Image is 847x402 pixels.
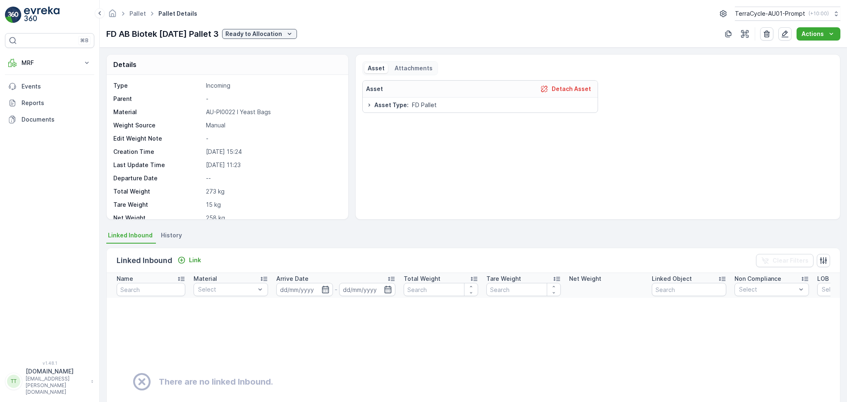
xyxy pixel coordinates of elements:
p: AU-PI0022 I Yeast Bags [206,108,340,116]
p: FD AB Biotek [DATE] Pallet 3 [106,28,219,40]
p: 258 kg [206,214,340,222]
p: Type [113,81,203,90]
p: - [206,134,340,143]
p: Total Weight [113,187,203,196]
p: Non Compliance [735,275,781,283]
p: Weight Source [113,121,203,129]
span: v 1.48.1 [5,361,94,366]
a: Reports [5,95,94,111]
p: [EMAIL_ADDRESS][PERSON_NAME][DOMAIN_NAME] [26,376,87,395]
img: logo [5,7,22,23]
p: [DATE] 15:24 [206,148,340,156]
p: TerraCycle-AU01-Prompt [735,10,805,18]
span: Linked Inbound [108,231,153,239]
input: Search [117,283,185,296]
a: Documents [5,111,94,128]
p: Events [22,82,91,91]
p: Linked Inbound [117,255,172,266]
p: Material [113,108,203,116]
button: Actions [797,27,840,41]
p: -- [206,174,340,182]
p: LOB [817,275,829,283]
a: Events [5,78,94,95]
p: Ready to Allocation [225,30,282,38]
span: Pallet Details [157,10,199,18]
p: Reports [22,99,91,107]
input: dd/mm/yyyy [276,283,333,296]
a: Pallet [129,10,146,17]
input: dd/mm/yyyy [339,283,396,296]
input: Search [404,283,478,296]
div: TT [7,375,20,388]
p: Details [113,60,136,69]
p: Last Update Time [113,161,203,169]
p: Incoming [206,81,340,90]
button: Link [174,255,204,265]
p: Documents [22,115,91,124]
button: TerraCycle-AU01-Prompt(+10:00) [735,7,840,21]
p: [DOMAIN_NAME] [26,367,87,376]
button: Clear Filters [756,254,814,267]
span: Asset Type : [374,101,409,109]
p: Name [117,275,133,283]
p: Attachments [395,64,433,72]
p: Total Weight [404,275,440,283]
a: Homepage [108,12,117,19]
p: Parent [113,95,203,103]
p: - [335,285,337,294]
h2: There are no linked Inbound. [159,376,273,388]
p: Net Weight [569,275,601,283]
p: 273 kg [206,187,340,196]
p: Asset [368,64,385,72]
button: Detach Asset [537,84,594,94]
span: FD Pallet [412,101,437,109]
p: Linked Object [652,275,692,283]
p: Departure Date [113,174,203,182]
p: ( +10:00 ) [809,10,829,17]
input: Search [652,283,726,296]
p: Manual [206,121,340,129]
p: Actions [802,30,824,38]
p: Link [189,256,201,264]
p: Select [739,285,796,294]
p: Select [198,285,255,294]
p: 15 kg [206,201,340,209]
p: Tare Weight [113,201,203,209]
p: Material [194,275,217,283]
p: MRF [22,59,78,67]
p: Net Weight [113,214,203,222]
p: Arrive Date [276,275,309,283]
p: [DATE] 11:23 [206,161,340,169]
button: MRF [5,55,94,71]
button: Ready to Allocation [222,29,297,39]
p: ⌘B [80,37,89,44]
p: Detach Asset [552,85,591,93]
p: Creation Time [113,148,203,156]
input: Search [486,283,561,296]
p: - [206,95,340,103]
img: logo_light-DOdMpM7g.png [24,7,60,23]
p: Edit Weight Note [113,134,203,143]
p: Clear Filters [773,256,809,265]
p: Asset [366,85,383,93]
button: TT[DOMAIN_NAME][EMAIL_ADDRESS][PERSON_NAME][DOMAIN_NAME] [5,367,94,395]
span: History [161,231,182,239]
p: Tare Weight [486,275,521,283]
